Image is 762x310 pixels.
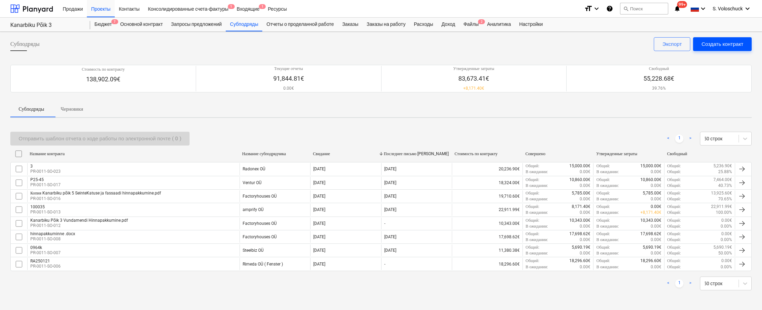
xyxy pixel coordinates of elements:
p: Общий : [596,177,610,183]
div: Утвержденные затраты [596,151,662,157]
p: 7,464.00€ [713,177,732,183]
a: Заказы [338,18,363,31]
p: Общий : [526,258,539,264]
div: Субподряды [226,18,262,31]
p: 0.00€ [273,86,304,91]
p: PR-0011-SO-006 [30,263,61,269]
p: 0.00€ [721,258,732,264]
p: Общий : [596,231,610,237]
p: 0.00€ [651,183,661,189]
div: Основной контракт [116,18,167,31]
div: Создать контракт [701,40,743,49]
div: [DATE] [313,207,325,212]
div: Factoryhouses OÜ [243,234,277,239]
p: 138,902.09€ [82,75,125,83]
p: 18,296.60€ [640,258,661,264]
p: 83,673.41€ [453,74,494,83]
div: Последнее письмо [PERSON_NAME] [384,151,449,157]
p: Общий : [667,231,681,237]
p: 5,690.19€ [572,244,590,250]
p: Общий : [667,218,681,223]
p: Общий : [667,210,681,216]
p: 5,785.00€ [643,190,661,196]
i: notifications [674,4,681,13]
div: [DATE] [313,167,325,171]
div: [DATE] [313,234,325,239]
p: Общий : [526,163,539,169]
div: Отчеты о проделанной работе [262,18,338,31]
p: Свободный [643,66,674,72]
p: 39.76% [643,86,674,91]
div: - [384,262,385,267]
p: 0.00€ [580,196,590,202]
p: Общий : [667,264,681,270]
div: [DATE] [313,262,325,267]
p: Общий : [667,258,681,264]
div: Бюджет [90,18,116,31]
div: 17,698.62€ [452,231,522,243]
p: PR-0011-SO-016 [30,196,161,202]
p: Черновики [61,106,83,113]
p: В ожидании : [526,183,548,189]
p: В ожидании : [526,196,548,202]
p: Общий : [667,183,681,189]
p: 55,228.68€ [643,74,674,83]
p: 0.00€ [651,237,661,243]
p: 0.00€ [580,210,590,216]
a: Page 1 is your current page [675,279,683,288]
p: Субподряды [19,106,44,113]
p: 0.00€ [651,204,661,210]
p: Общий : [667,237,681,243]
div: Rimeda OÜ ( Fenster ) [243,262,283,267]
span: search [623,6,629,11]
p: В ожидании : [526,250,548,256]
a: Доход [437,18,459,31]
div: Совершено [526,151,591,157]
p: 5,785.00€ [572,190,590,196]
div: [DATE] [313,194,325,199]
i: keyboard_arrow_down [699,4,707,13]
p: Общий : [526,190,539,196]
p: 15,000.00€ [569,163,590,169]
div: 10,343.00€ [452,218,522,229]
p: В ожидании : [526,210,548,216]
p: 13,925.60€ [711,190,732,196]
div: 18,324.00€ [452,177,522,189]
a: Запросы предложений [167,18,226,31]
a: Расходы [410,18,437,31]
p: 15,000.00€ [640,163,661,169]
p: В ожидании : [526,264,548,270]
p: 10,343.00€ [640,218,661,223]
p: 91,844.81€ [273,74,304,83]
div: Название субподрядчика [242,151,308,157]
p: Утвержденные затраты [453,66,494,72]
a: Настройки [515,18,547,31]
p: 0.00€ [651,196,661,202]
p: 18,296.60€ [569,258,590,264]
div: hinnapakkuminne .docx [30,231,75,236]
p: 0.00% [721,264,732,270]
i: База знаний [606,4,613,13]
p: 10,860.00€ [569,177,590,183]
button: Создать контракт [693,37,752,51]
button: Поиск [620,3,668,14]
p: 10,343.00€ [569,218,590,223]
div: Свободный [667,151,733,157]
p: 0.00€ [580,264,590,270]
a: Бюджет7 [90,18,116,31]
div: RA250121 [30,259,61,263]
a: Previous page [664,279,672,288]
p: Общий : [667,250,681,256]
p: + 8,171.40€ [640,210,661,216]
div: Экспорт [662,40,682,49]
p: В ожидании : [596,264,619,270]
div: Заказы на работу [363,18,410,31]
div: Стоимость по контракту [455,151,520,157]
p: 0.00€ [651,223,661,229]
div: [DATE] [384,234,396,239]
a: Previous page [664,134,672,143]
div: [DATE] [313,248,325,253]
